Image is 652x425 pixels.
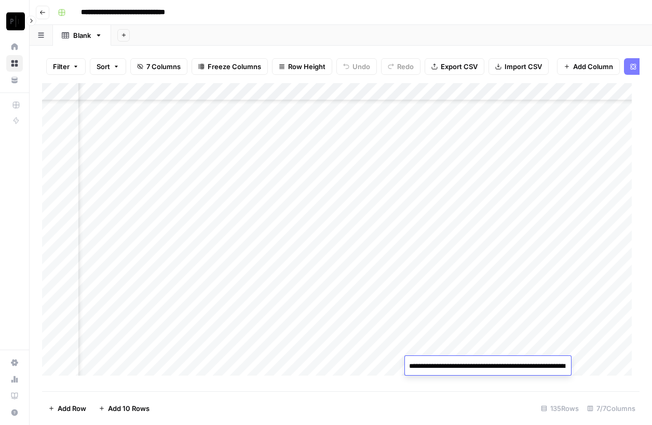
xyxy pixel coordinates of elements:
button: Freeze Columns [192,58,268,75]
span: Export CSV [441,61,478,72]
button: Redo [381,58,420,75]
a: Browse [6,55,23,72]
button: Add Column [557,58,620,75]
button: Row Height [272,58,332,75]
span: Redo [397,61,414,72]
span: Add Column [573,61,613,72]
div: Blank [73,30,91,41]
a: Usage [6,371,23,388]
div: 135 Rows [537,400,583,417]
span: Import CSV [505,61,542,72]
span: Add Row [58,403,86,414]
button: Add Row [42,400,92,417]
div: 7/7 Columns [583,400,640,417]
button: Filter [46,58,86,75]
span: Sort [97,61,110,72]
a: Blank [53,25,111,46]
button: Undo [336,58,377,75]
button: Add 10 Rows [92,400,156,417]
button: 7 Columns [130,58,187,75]
span: Add 10 Rows [108,403,150,414]
a: Home [6,38,23,55]
span: Row Height [288,61,325,72]
a: Learning Hub [6,388,23,404]
button: Export CSV [425,58,484,75]
button: Help + Support [6,404,23,421]
span: 7 Columns [146,61,181,72]
button: Sort [90,58,126,75]
span: Undo [352,61,370,72]
a: Settings [6,354,23,371]
button: Import CSV [488,58,549,75]
span: Freeze Columns [208,61,261,72]
img: Paragon Intel - Copyediting Logo [6,12,25,31]
button: Workspace: Paragon Intel - Copyediting [6,8,23,34]
a: Your Data [6,72,23,88]
span: Filter [53,61,70,72]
